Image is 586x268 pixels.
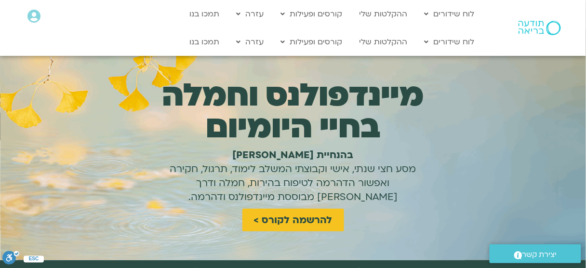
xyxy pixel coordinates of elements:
[276,33,347,51] a: קורסים ופעילות
[185,5,225,23] a: תמכו בנו
[522,248,557,261] span: יצירת קשר
[254,214,333,226] span: להרשמה לקורס >
[420,33,479,51] a: לוח שידורים
[420,5,479,23] a: לוח שידורים
[355,5,413,23] a: ההקלטות שלי
[519,21,561,35] img: תודעה בריאה
[185,33,225,51] a: תמכו בנו
[148,80,438,143] h1: מיינדפולנס וחמלה בחיי היומיום
[490,244,581,263] a: יצירת קשר
[242,209,344,231] a: להרשמה לקורס >
[355,33,413,51] a: ההקלטות שלי
[232,33,269,51] a: עזרה
[232,5,269,23] a: עזרה
[276,5,347,23] a: קורסים ופעילות
[233,148,354,161] b: בהנחיית [PERSON_NAME]
[158,148,428,204] h1: מסע חצי שנתי, אישי וקבוצתי המשלב לימוד, תרגול, חקירה ואפשור הדהרמה לטיפוח בהירות, חמלה ודרך [PERS...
